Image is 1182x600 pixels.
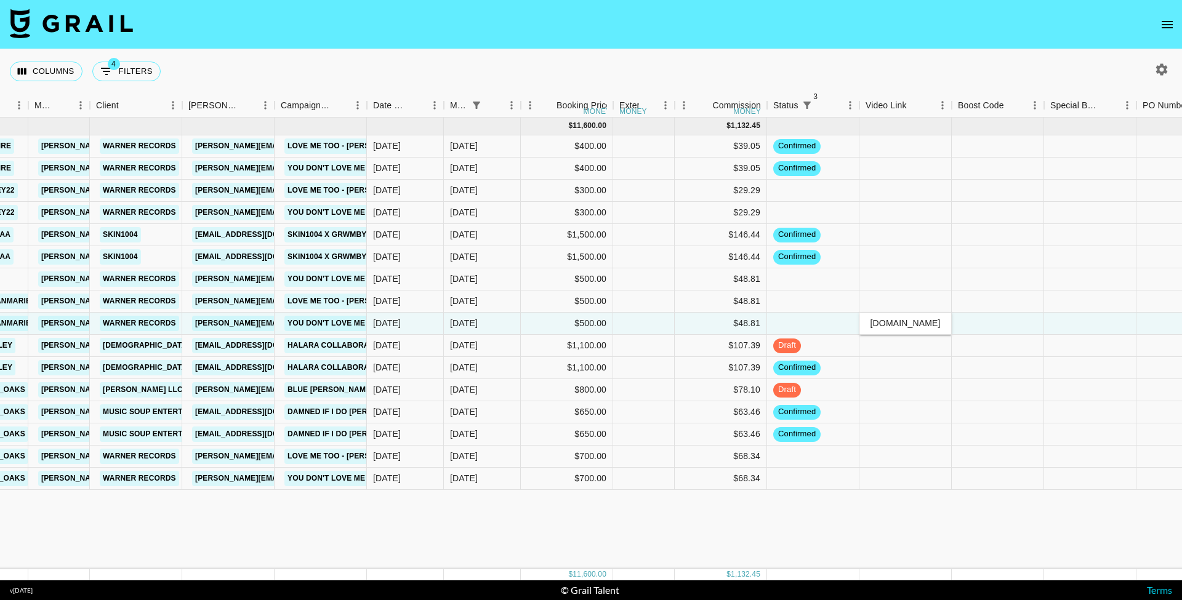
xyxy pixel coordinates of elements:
[34,94,54,118] div: Manager
[284,183,488,198] a: Love Me Too - [PERSON_NAME] Fremont & CCREV
[38,382,239,398] a: [PERSON_NAME][EMAIL_ADDRESS][DOMAIN_NAME]
[675,180,767,202] div: $29.29
[90,94,182,118] div: Client
[373,250,401,263] div: 7/10/2025
[100,161,179,176] a: Warner Records
[96,94,119,118] div: Client
[100,404,220,420] a: Music Soup Entertainment
[373,184,401,196] div: 8/7/2025
[284,449,488,464] a: Love Me Too - [PERSON_NAME] Fremont & CCREV
[100,382,186,398] a: [PERSON_NAME] LLC
[907,97,924,114] button: Sort
[450,206,478,218] div: Aug '25
[1026,96,1044,114] button: Menu
[367,94,444,118] div: Date Created
[450,184,478,196] div: Aug '25
[192,271,456,287] a: [PERSON_NAME][EMAIL_ADDRESS][PERSON_NAME][DOMAIN_NAME]
[450,250,478,263] div: Aug '25
[521,246,613,268] div: $1,500.00
[28,94,90,118] div: Manager
[521,268,613,290] div: $500.00
[284,271,515,287] a: You Don't Love Me Anymore - [PERSON_NAME] & CCREV
[38,294,239,309] a: [PERSON_NAME][EMAIL_ADDRESS][DOMAIN_NAME]
[468,97,485,114] button: Show filters
[1118,96,1136,114] button: Menu
[675,202,767,224] div: $29.29
[373,428,401,440] div: 7/31/2025
[284,294,488,309] a: Love Me Too - [PERSON_NAME] Fremont & CCREV
[675,313,767,335] div: $48.81
[816,97,833,114] button: Sort
[731,569,760,580] div: 1,132.45
[100,294,179,309] a: Warner Records
[444,94,521,118] div: Month Due
[373,94,408,118] div: Date Created
[675,290,767,313] div: $48.81
[38,271,239,287] a: [PERSON_NAME][EMAIL_ADDRESS][DOMAIN_NAME]
[182,94,275,118] div: Booker
[38,138,239,154] a: [PERSON_NAME][EMAIL_ADDRESS][DOMAIN_NAME]
[731,121,760,131] div: 1,132.45
[284,227,421,242] a: SKIN1004 x grwmbysaraa 4 of 5
[450,94,468,118] div: Month Due
[192,138,456,154] a: [PERSON_NAME][EMAIL_ADDRESS][PERSON_NAME][DOMAIN_NAME]
[450,428,478,440] div: Aug '25
[284,138,488,154] a: Love Me Too - [PERSON_NAME] Fremont & CCREV
[100,205,179,220] a: Warner Records
[284,338,390,353] a: Halara collaboration
[733,108,761,115] div: money
[373,228,401,241] div: 7/10/2025
[38,360,239,375] a: [PERSON_NAME][EMAIL_ADDRESS][DOMAIN_NAME]
[773,340,801,351] span: draft
[284,249,421,265] a: SKIN1004 x grwmbysaraa 5 of 5
[584,108,611,115] div: money
[450,228,478,241] div: Aug '25
[373,273,401,285] div: 8/7/2025
[239,97,256,114] button: Sort
[675,401,767,423] div: $63.46
[521,180,613,202] div: $300.00
[10,62,82,81] button: Select columns
[192,426,330,442] a: [EMAIL_ADDRESS][DOMAIN_NAME]
[573,121,606,131] div: 11,600.00
[425,96,444,114] button: Menu
[38,183,239,198] a: [PERSON_NAME][EMAIL_ADDRESS][DOMAIN_NAME]
[192,183,456,198] a: [PERSON_NAME][EMAIL_ADDRESS][PERSON_NAME][DOMAIN_NAME]
[675,158,767,180] div: $39.05
[568,121,573,131] div: $
[675,379,767,401] div: $78.10
[773,251,821,263] span: confirmed
[38,316,239,331] a: [PERSON_NAME][EMAIL_ADDRESS][DOMAIN_NAME]
[773,406,821,418] span: confirmed
[450,406,478,418] div: Aug '25
[933,96,952,114] button: Menu
[373,317,401,329] div: 8/7/2025
[92,62,161,81] button: Show filters
[639,97,656,114] button: Sort
[450,140,478,152] div: Aug '25
[373,383,401,396] div: 6/20/2025
[450,295,478,307] div: Aug '25
[192,205,456,220] a: [PERSON_NAME][EMAIL_ADDRESS][PERSON_NAME][DOMAIN_NAME]
[100,183,179,198] a: Warner Records
[521,158,613,180] div: $400.00
[798,97,816,114] div: 3 active filters
[108,58,120,70] span: 4
[767,94,859,118] div: Status
[38,205,239,220] a: [PERSON_NAME][EMAIL_ADDRESS][DOMAIN_NAME]
[284,161,515,176] a: You Don't Love Me Anymore - [PERSON_NAME] & CCREV
[192,161,456,176] a: [PERSON_NAME][EMAIL_ADDRESS][PERSON_NAME][DOMAIN_NAME]
[521,468,613,490] div: $700.00
[284,360,390,375] a: Halara collaboration
[859,94,952,118] div: Video Link
[619,108,647,115] div: money
[521,401,613,423] div: $650.00
[675,224,767,246] div: $146.44
[100,316,179,331] a: Warner Records
[100,449,179,464] a: Warner Records
[373,162,401,174] div: 8/7/2025
[71,96,90,114] button: Menu
[557,94,611,118] div: Booking Price
[561,584,619,596] div: © Grail Talent
[373,472,401,484] div: 8/7/2025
